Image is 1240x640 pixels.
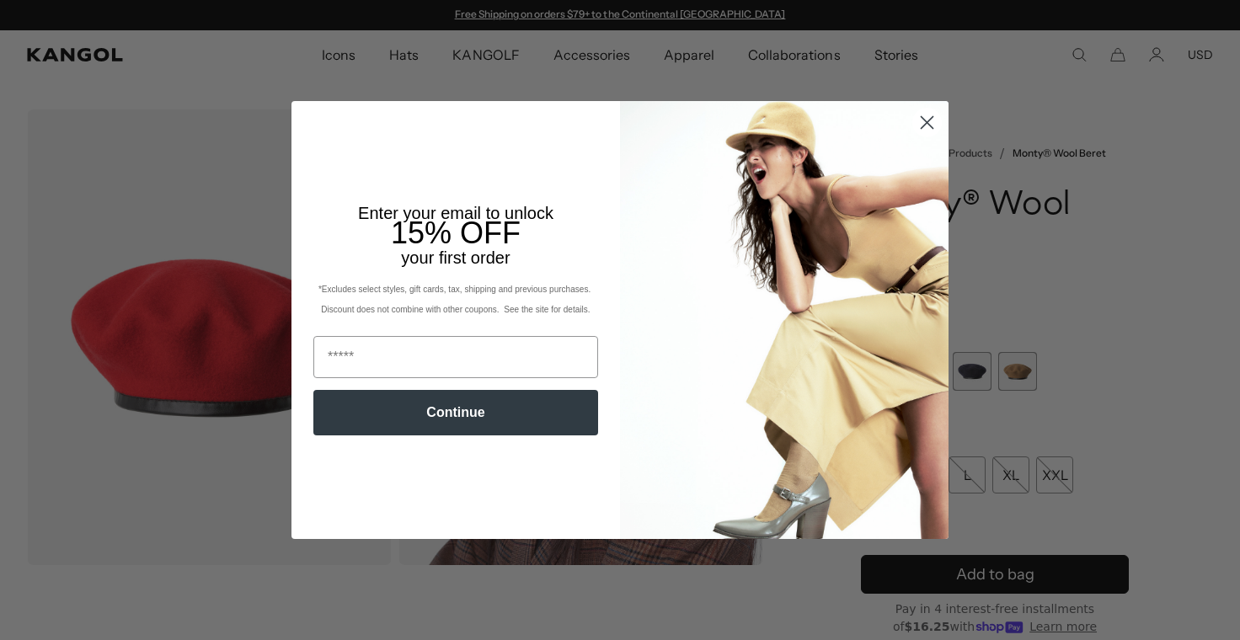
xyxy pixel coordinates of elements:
[620,101,949,539] img: 93be19ad-e773-4382-80b9-c9d740c9197f.jpeg
[358,204,553,222] span: Enter your email to unlock
[912,108,942,137] button: Close dialog
[401,248,510,267] span: your first order
[313,336,598,378] input: Email
[318,285,593,314] span: *Excludes select styles, gift cards, tax, shipping and previous purchases. Discount does not comb...
[391,216,521,250] span: 15% OFF
[313,390,598,435] button: Continue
